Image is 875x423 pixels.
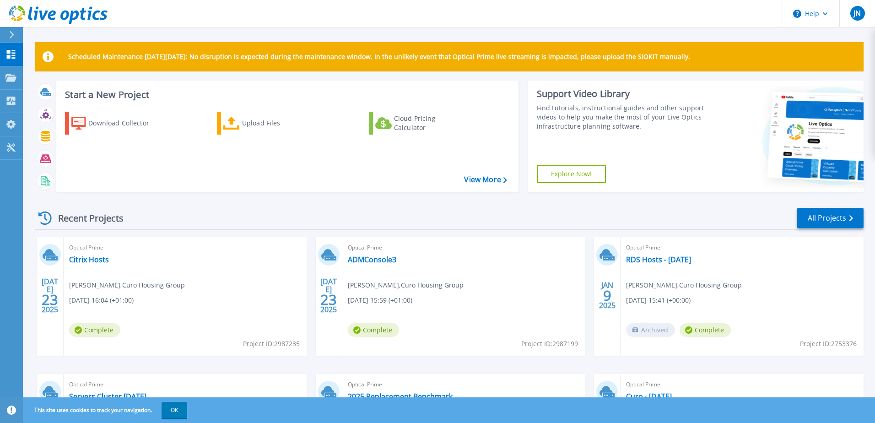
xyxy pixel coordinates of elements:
[69,380,301,390] span: Optical Prime
[42,296,58,304] span: 23
[348,280,464,290] span: [PERSON_NAME] , Curo Housing Group
[348,392,453,401] a: 2025 Replacement Benchmark
[537,88,708,100] div: Support Video Library
[369,112,471,135] a: Cloud Pricing Calculator
[680,323,731,337] span: Complete
[853,10,861,17] span: JN
[348,243,580,253] span: Optical Prime
[243,339,300,349] span: Project ID: 2987235
[69,323,120,337] span: Complete
[217,112,319,135] a: Upload Files
[537,165,606,183] a: Explore Now!
[464,175,507,184] a: View More
[603,292,611,299] span: 9
[626,380,858,390] span: Optical Prime
[320,279,337,312] div: [DATE] 2025
[537,103,708,131] div: Find tutorials, instructional guides and other support videos to help you make the most of your L...
[69,243,301,253] span: Optical Prime
[88,114,162,132] div: Download Collector
[348,323,399,337] span: Complete
[394,114,467,132] div: Cloud Pricing Calculator
[68,53,690,60] p: Scheduled Maintenance [DATE][DATE]: No disruption is expected during the maintenance window. In t...
[35,207,136,229] div: Recent Projects
[626,295,691,305] span: [DATE] 15:41 (+00:00)
[521,339,578,349] span: Project ID: 2987199
[348,380,580,390] span: Optical Prime
[626,280,742,290] span: [PERSON_NAME] , Curo Housing Group
[25,402,187,418] span: This site uses cookies to track your navigation.
[65,112,167,135] a: Download Collector
[800,339,857,349] span: Project ID: 2753376
[320,296,337,304] span: 23
[69,255,109,264] a: Citrix Hosts
[242,114,315,132] div: Upload Files
[348,255,396,264] a: ADMConsole3
[69,295,134,305] span: [DATE] 16:04 (+01:00)
[162,402,187,418] button: OK
[626,255,691,264] a: RDS Hosts - [DATE]
[65,90,507,100] h3: Start a New Project
[69,280,185,290] span: [PERSON_NAME] , Curo Housing Group
[626,323,675,337] span: Archived
[348,295,412,305] span: [DATE] 15:59 (+01:00)
[626,392,672,401] a: Curo - [DATE]
[69,392,146,401] a: Servers Cluster [DATE]
[797,208,864,228] a: All Projects
[599,279,616,312] div: JAN 2025
[41,279,59,312] div: [DATE] 2025
[626,243,858,253] span: Optical Prime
